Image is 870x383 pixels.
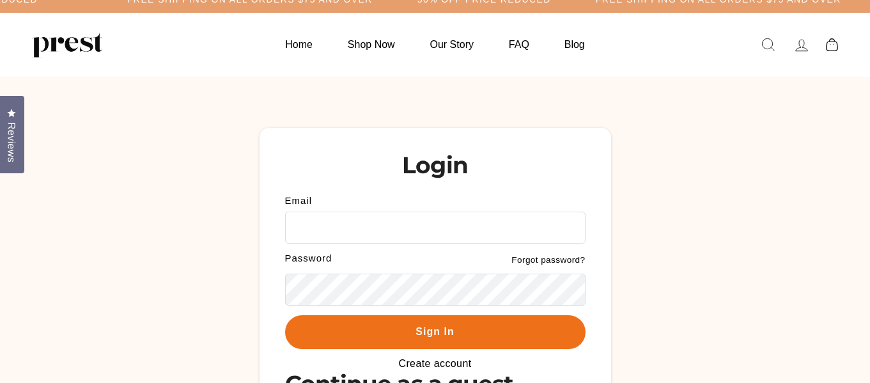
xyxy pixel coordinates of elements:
h1: Login [285,153,586,176]
label: Email [285,196,586,205]
span: Reviews [3,122,20,162]
button: Sign In [285,315,586,349]
a: Forgot password? [511,255,585,265]
label: Password [285,253,435,263]
img: PREST ORGANICS [32,32,102,58]
ul: Primary [269,32,600,57]
a: Home [269,32,329,57]
a: FAQ [493,32,545,57]
a: Our Story [414,32,490,57]
a: Blog [548,32,601,57]
a: Shop Now [332,32,411,57]
a: Create account [398,358,471,369]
